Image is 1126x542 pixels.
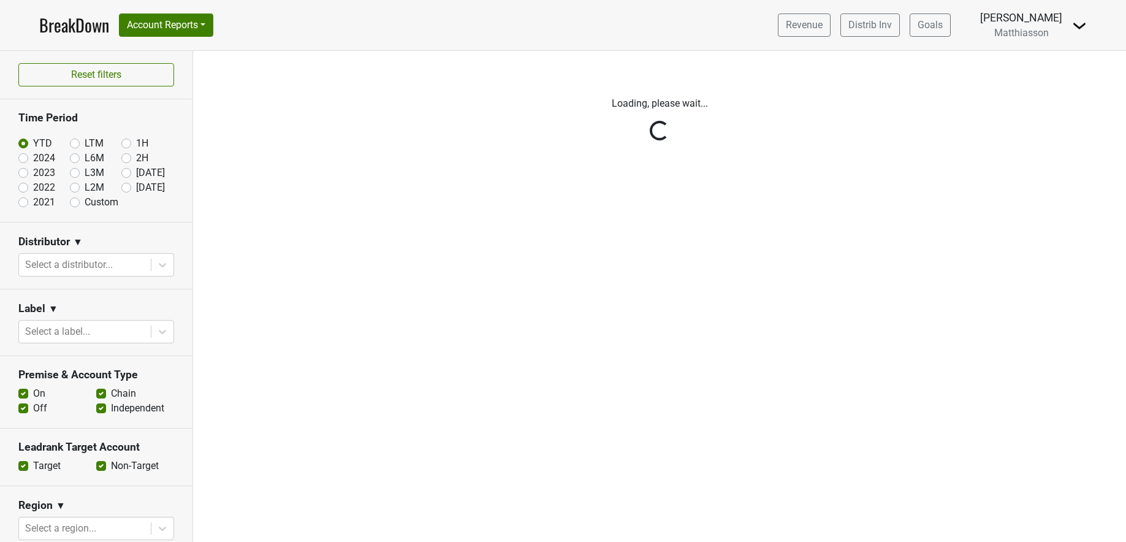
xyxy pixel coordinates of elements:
[910,13,951,37] a: Goals
[994,27,1049,39] span: Matthiasson
[119,13,213,37] button: Account Reports
[980,10,1062,26] div: [PERSON_NAME]
[319,96,1000,111] p: Loading, please wait...
[840,13,900,37] a: Distrib Inv
[778,13,831,37] a: Revenue
[39,12,109,38] a: BreakDown
[1072,18,1087,33] img: Dropdown Menu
